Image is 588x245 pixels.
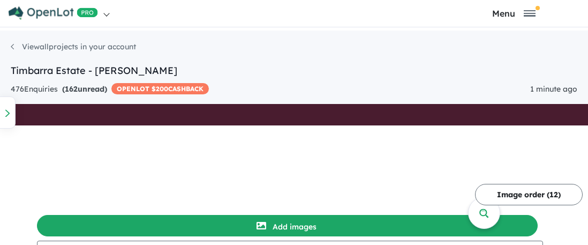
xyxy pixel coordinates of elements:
div: 476 Enquir ies [11,83,209,96]
button: Add images [37,215,538,236]
a: Timbarra Estate - [PERSON_NAME] [11,64,177,77]
span: 162 [65,84,78,94]
button: Toggle navigation [442,8,585,18]
a: Viewallprojects in your account [11,42,136,51]
nav: breadcrumb [11,41,577,63]
span: OPENLOT $ 200 CASHBACK [111,83,209,94]
img: Openlot PRO Logo White [9,6,98,20]
strong: ( unread) [62,84,107,94]
div: 1 minute ago [530,83,577,96]
button: Image order (12) [475,184,583,205]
